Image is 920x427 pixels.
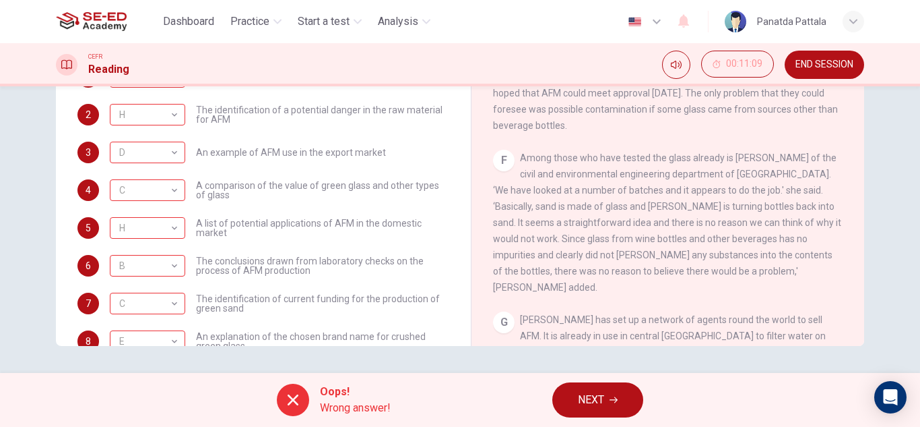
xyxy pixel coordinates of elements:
span: CEFR [88,52,102,61]
button: Analysis [372,9,436,34]
span: END SESSION [795,59,853,70]
div: Hide [701,51,774,79]
div: Open Intercom Messenger [874,381,907,414]
button: END SESSION [785,51,864,79]
div: F [110,255,185,277]
span: Dashboard [163,13,214,30]
div: G [110,142,185,163]
span: The identification of current funding for the production of green sand [196,294,449,313]
div: B [110,247,180,285]
span: 5 [86,223,91,233]
img: SE-ED Academy logo [56,8,127,35]
div: B [110,179,185,201]
span: Practice [230,13,269,30]
a: SE-ED Academy logo [56,8,158,35]
div: C [110,171,180,210]
div: D [110,66,185,88]
img: en [626,17,643,27]
div: H [110,96,180,134]
span: 2 [86,110,91,119]
span: NEXT [578,391,604,409]
span: 4 [86,186,91,195]
button: Practice [225,9,287,34]
div: F [493,150,515,171]
span: Wrong answer! [320,400,391,416]
span: An explanation of the chosen brand name for crushed green glass [196,332,449,351]
button: Dashboard [158,9,220,34]
div: Mute [662,51,690,79]
span: Among those who have tested the glass already is [PERSON_NAME] of the civil and environmental eng... [493,152,841,293]
h1: Reading [88,61,129,78]
button: 00:11:09 [701,51,774,78]
span: 8 [86,337,91,346]
div: D [110,217,185,239]
img: Profile picture [725,11,746,32]
span: A list of potential applications of AFM in the domestic market [196,219,449,237]
div: H [110,209,180,248]
div: E [110,322,180,361]
button: NEXT [552,382,643,418]
span: The conclusions drawn from laboratory checks on the process of AFM production [196,256,449,275]
div: Panatda Pattala [757,13,826,30]
span: Analysis [378,13,418,30]
span: Start a test [298,13,350,30]
div: E [110,104,185,125]
div: D [110,134,180,172]
div: G [493,312,515,333]
span: 3 [86,148,91,157]
span: Oops! [320,384,391,400]
span: 7 [86,299,91,308]
span: A comparison of the value of green glass and other types of glass [196,181,449,200]
span: An example of AFM use in the export market [196,148,386,157]
span: 00:11:09 [726,59,762,69]
span: The identification of a potential danger in the raw material for AFM [196,105,449,124]
div: C [110,285,180,323]
div: C [110,331,185,352]
button: Start a test [292,9,367,34]
div: A [110,293,185,314]
span: 6 [86,261,91,271]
